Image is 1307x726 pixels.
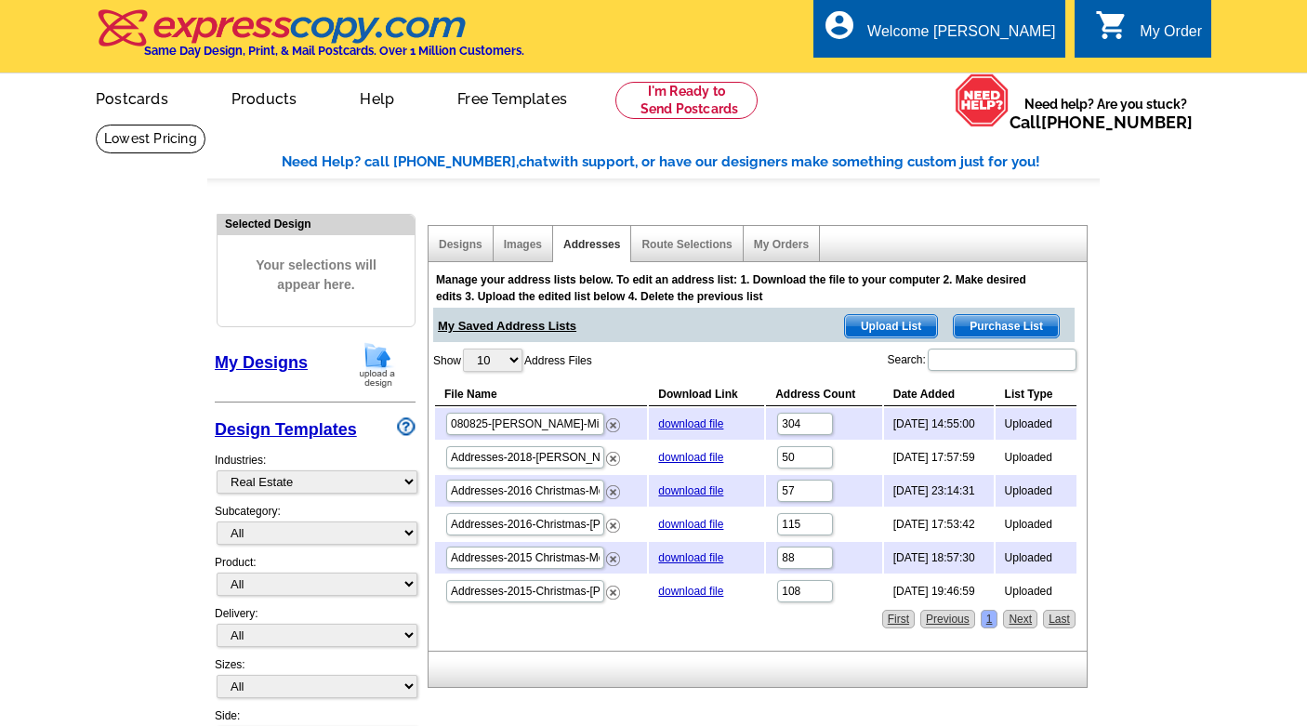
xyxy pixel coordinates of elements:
[884,542,994,574] td: [DATE] 18:57:30
[606,515,620,528] a: Remove this list
[215,554,416,605] div: Product:
[658,484,723,497] a: download file
[436,271,1040,305] div: Manage your address lists below. To edit an address list: 1. Download the file to your computer 2...
[96,22,524,58] a: Same Day Design, Print, & Mail Postcards. Over 1 Million Customers.
[641,238,732,251] a: Route Selections
[606,548,620,561] a: Remove this list
[215,605,416,656] div: Delivery:
[397,417,416,436] img: design-wizard-help-icon.png
[215,503,416,554] div: Subcategory:
[282,152,1100,173] div: Need Help? call [PHONE_NUMBER], with support, or have our designers make something custom just fo...
[215,353,308,372] a: My Designs
[996,442,1076,473] td: Uploaded
[438,308,576,336] span: My Saved Address Lists
[606,552,620,566] img: delete.png
[649,383,764,406] th: Download Link
[981,610,998,628] a: 1
[606,485,620,499] img: delete.png
[884,575,994,607] td: [DATE] 19:46:59
[463,349,522,372] select: ShowAddress Files
[884,383,994,406] th: Date Added
[215,442,416,503] div: Industries:
[606,519,620,533] img: delete.png
[996,475,1076,507] td: Uploaded
[887,347,1077,373] label: Search:
[928,349,1076,371] input: Search:
[658,417,723,430] a: download file
[433,347,592,374] label: Show Address Files
[218,215,415,232] div: Selected Design
[144,44,524,58] h4: Same Day Design, Print, & Mail Postcards. Over 1 Million Customers.
[606,452,620,466] img: delete.png
[754,238,809,251] a: My Orders
[606,418,620,432] img: delete.png
[1010,112,1193,132] span: Call
[1046,667,1307,726] iframe: LiveChat chat widget
[996,508,1076,540] td: Uploaded
[1003,610,1037,628] a: Next
[66,75,198,119] a: Postcards
[658,585,723,598] a: download file
[330,75,424,119] a: Help
[823,8,856,42] i: account_circle
[954,315,1059,337] span: Purchase List
[658,451,723,464] a: download file
[884,508,994,540] td: [DATE] 17:53:42
[1010,95,1202,132] span: Need help? Are you stuck?
[1095,8,1129,42] i: shopping_cart
[563,238,620,251] a: Addresses
[606,482,620,495] a: Remove this list
[920,610,975,628] a: Previous
[606,582,620,595] a: Remove this list
[884,442,994,473] td: [DATE] 17:57:59
[1041,112,1193,132] a: [PHONE_NUMBER]
[606,415,620,428] a: Remove this list
[202,75,327,119] a: Products
[439,238,482,251] a: Designs
[658,551,723,564] a: download file
[215,420,357,439] a: Design Templates
[1095,20,1202,44] a: shopping_cart My Order
[1043,610,1076,628] a: Last
[231,237,401,313] span: Your selections will appear here.
[519,153,548,170] span: chat
[215,656,416,707] div: Sizes:
[845,315,937,337] span: Upload List
[882,610,915,628] a: First
[353,341,402,389] img: upload-design
[867,23,1055,49] div: Welcome [PERSON_NAME]
[996,575,1076,607] td: Uploaded
[435,383,647,406] th: File Name
[504,238,542,251] a: Images
[884,408,994,440] td: [DATE] 14:55:00
[1140,23,1202,49] div: My Order
[955,73,1010,127] img: help
[884,475,994,507] td: [DATE] 23:14:31
[996,408,1076,440] td: Uploaded
[428,75,597,119] a: Free Templates
[766,383,882,406] th: Address Count
[606,586,620,600] img: delete.png
[996,542,1076,574] td: Uploaded
[606,448,620,461] a: Remove this list
[658,518,723,531] a: download file
[996,383,1076,406] th: List Type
